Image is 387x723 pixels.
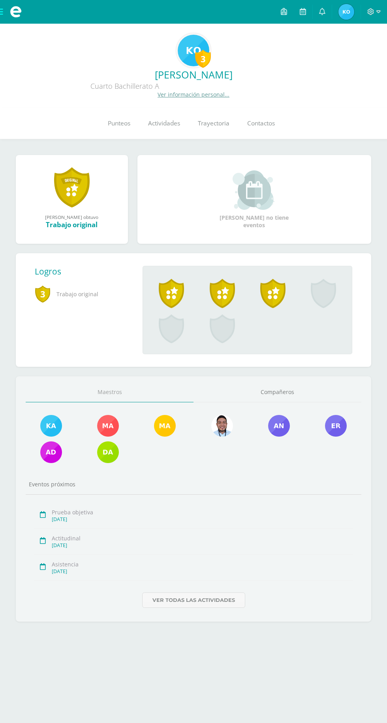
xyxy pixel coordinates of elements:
[215,170,294,229] div: [PERSON_NAME] no tiene eventos
[154,415,176,437] img: f5bcdfe112135d8e2907dab10a7547e4.png
[52,568,353,575] div: [DATE]
[24,220,120,229] div: Trabajo original
[52,542,353,549] div: [DATE]
[142,592,245,608] a: Ver todas las actividades
[99,108,139,139] a: Punteos
[148,119,180,127] span: Actividades
[52,560,353,568] div: Asistencia
[211,415,233,437] img: 6bf64b0700033a2ca3395562ad6aa597.png
[198,119,229,127] span: Trayectoria
[6,81,243,91] div: Cuarto Bachillerato A
[233,170,276,210] img: event_small.png
[338,4,354,20] img: eccbd43538060070afeeeb8129e874a2.png
[189,108,238,139] a: Trayectoria
[325,415,347,437] img: 3b51858fa93919ca30eb1aad2d2e7161.png
[52,508,353,516] div: Prueba objetiva
[35,283,130,305] span: Trabajo original
[158,91,229,98] a: Ver información personal...
[108,119,130,127] span: Punteos
[193,382,361,402] a: Compañeros
[52,534,353,542] div: Actitudinal
[40,441,62,463] img: 5b8d7d9bbaffbb1a03aab001d6a9fc01.png
[26,382,193,402] a: Maestros
[24,214,120,220] div: [PERSON_NAME] obtuvo
[268,415,290,437] img: 5b69ea46538634a852163c0590dc3ff7.png
[52,516,353,523] div: [DATE]
[178,35,209,66] img: c7f356c36f4b63591d2bea9a8ada89ac.png
[35,285,51,303] span: 3
[6,68,381,81] a: [PERSON_NAME]
[26,480,361,488] div: Eventos próximos
[195,50,211,68] div: 3
[139,108,189,139] a: Actividades
[238,108,284,139] a: Contactos
[97,415,119,437] img: c020eebe47570ddd332f87e65077e1d5.png
[97,441,119,463] img: 88a90323325bc49c0ce6638e9591529c.png
[35,266,136,277] div: Logros
[40,415,62,437] img: 1c285e60f6ff79110def83009e9e501a.png
[247,119,275,127] span: Contactos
